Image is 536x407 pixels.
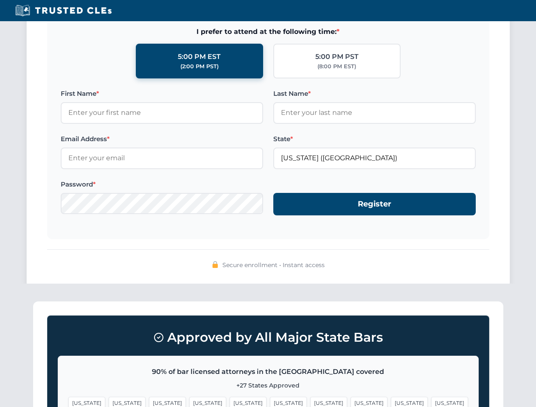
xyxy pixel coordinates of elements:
[61,26,476,37] span: I prefer to attend at the following time:
[212,261,219,268] img: 🔒
[273,89,476,99] label: Last Name
[61,179,263,190] label: Password
[13,4,114,17] img: Trusted CLEs
[68,366,468,377] p: 90% of bar licensed attorneys in the [GEOGRAPHIC_DATA] covered
[317,62,356,71] div: (8:00 PM EST)
[61,89,263,99] label: First Name
[61,148,263,169] input: Enter your email
[315,51,359,62] div: 5:00 PM PST
[273,102,476,123] input: Enter your last name
[222,260,325,270] span: Secure enrollment • Instant access
[68,381,468,390] p: +27 States Approved
[61,102,263,123] input: Enter your first name
[273,148,476,169] input: Florida (FL)
[58,326,479,349] h3: Approved by All Major State Bars
[273,193,476,215] button: Register
[178,51,221,62] div: 5:00 PM EST
[61,134,263,144] label: Email Address
[273,134,476,144] label: State
[180,62,219,71] div: (2:00 PM PST)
